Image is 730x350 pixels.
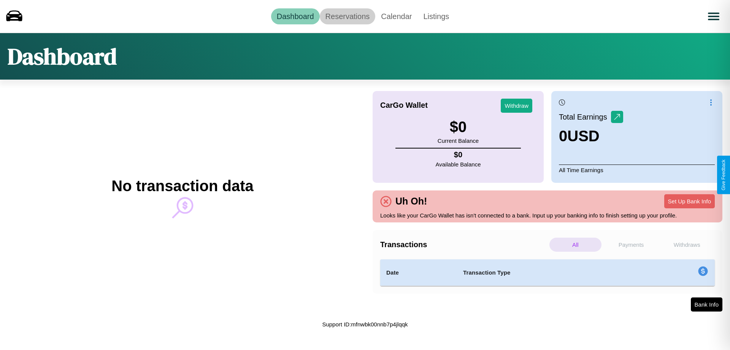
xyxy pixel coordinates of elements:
p: Current Balance [438,136,479,146]
a: Listings [417,8,455,24]
h2: No transaction data [111,177,253,195]
a: Dashboard [271,8,320,24]
div: Give Feedback [721,160,726,190]
p: All [549,238,601,252]
h1: Dashboard [8,41,117,72]
h4: $ 0 [436,150,481,159]
h4: Transaction Type [463,268,636,277]
table: simple table [380,259,715,286]
p: Withdraws [661,238,713,252]
p: Looks like your CarGo Wallet has isn't connected to a bank. Input up your banking info to finish ... [380,210,715,221]
h4: Transactions [380,240,547,249]
p: Support ID: mfnwbk00nnb7p4jlqqk [322,319,408,329]
h4: Uh Oh! [392,196,431,207]
p: Payments [605,238,657,252]
button: Withdraw [501,99,532,113]
a: Reservations [320,8,376,24]
p: Total Earnings [559,110,611,124]
p: Available Balance [436,159,481,169]
button: Bank Info [691,297,722,312]
h3: $ 0 [438,118,479,136]
button: Set Up Bank Info [664,194,715,208]
button: Open menu [703,6,724,27]
h4: CarGo Wallet [380,101,428,110]
h4: Date [386,268,451,277]
a: Calendar [375,8,417,24]
p: All Time Earnings [559,165,715,175]
h3: 0 USD [559,128,623,145]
